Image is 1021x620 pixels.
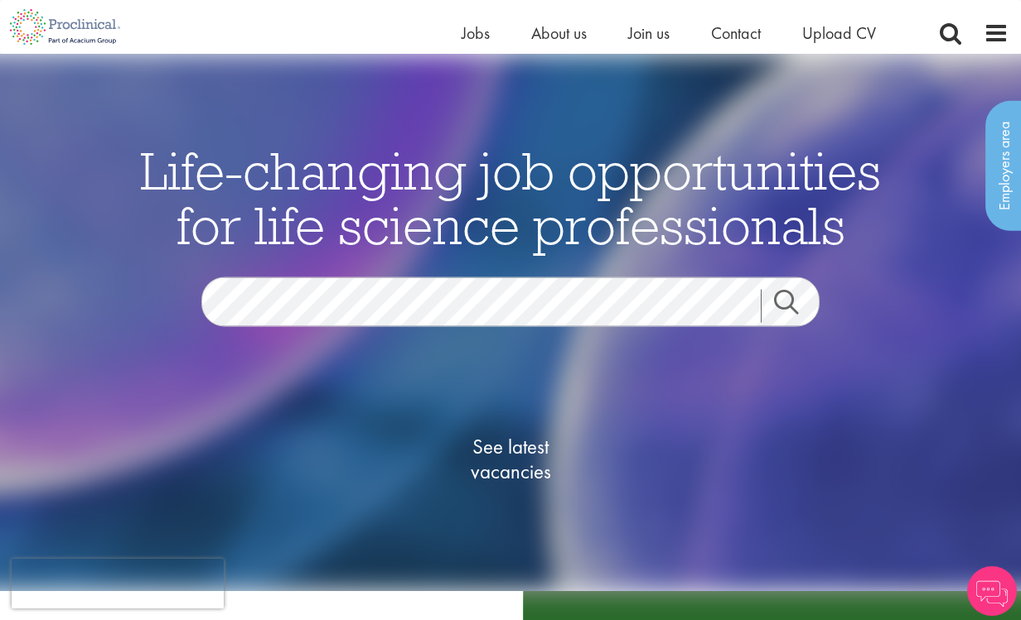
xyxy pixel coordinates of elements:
a: Jobs [462,22,490,44]
a: Job search submit button [761,290,832,323]
a: See latestvacancies [428,368,593,550]
a: Contact [711,22,761,44]
span: Life-changing job opportunities for life science professionals [140,137,881,258]
iframe: reCAPTCHA [12,559,224,608]
a: Upload CV [802,22,876,44]
a: About us [531,22,587,44]
a: Join us [628,22,670,44]
img: Chatbot [967,566,1017,616]
span: See latest vacancies [428,435,593,484]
